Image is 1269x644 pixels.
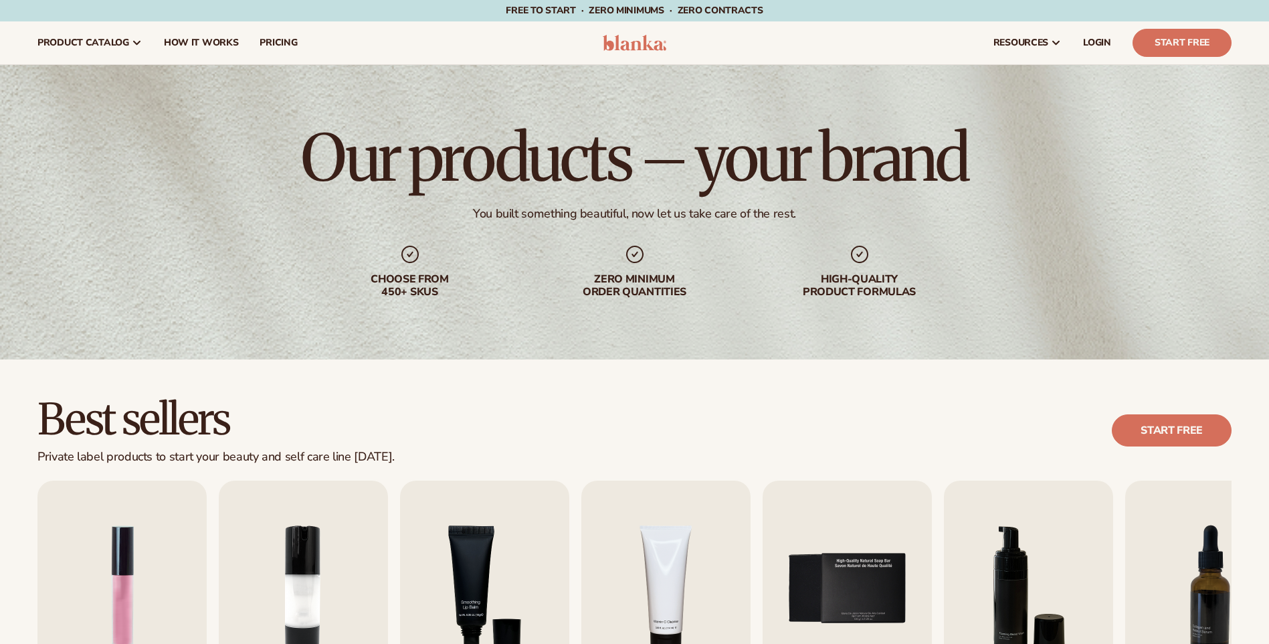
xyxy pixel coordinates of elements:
[1072,21,1122,64] a: LOGIN
[473,206,796,222] div: You built something beautiful, now let us take care of the rest.
[301,126,967,190] h1: Our products – your brand
[153,21,250,64] a: How It Works
[27,21,153,64] a: product catalog
[774,273,945,299] div: High-quality product formulas
[37,397,395,442] h2: Best sellers
[164,37,239,48] span: How It Works
[603,35,666,51] img: logo
[1112,414,1232,447] a: Start free
[506,4,763,17] span: Free to start · ZERO minimums · ZERO contracts
[37,37,129,48] span: product catalog
[993,37,1048,48] span: resources
[983,21,1072,64] a: resources
[324,273,496,299] div: Choose from 450+ Skus
[549,273,720,299] div: Zero minimum order quantities
[37,450,395,465] div: Private label products to start your beauty and self care line [DATE].
[249,21,308,64] a: pricing
[260,37,297,48] span: pricing
[1083,37,1111,48] span: LOGIN
[1133,29,1232,57] a: Start Free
